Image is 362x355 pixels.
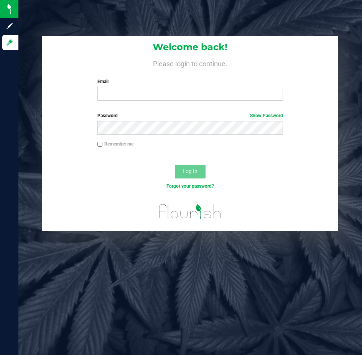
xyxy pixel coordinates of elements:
[250,113,283,118] a: Show Password
[97,141,133,147] label: Remember me
[6,39,13,46] inline-svg: Log in
[175,165,206,178] button: Log In
[6,22,13,30] inline-svg: Sign up
[153,198,227,225] img: flourish_logo.svg
[42,58,338,67] h4: Please login to continue.
[183,168,197,174] span: Log In
[97,113,118,118] span: Password
[166,183,214,189] a: Forgot your password?
[42,42,338,52] h1: Welcome back!
[97,142,103,147] input: Remember me
[97,78,283,85] label: Email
